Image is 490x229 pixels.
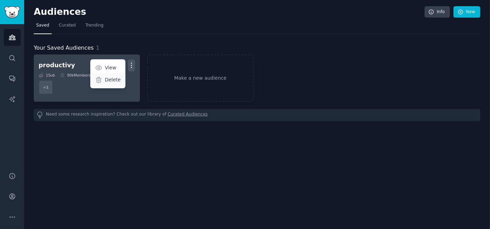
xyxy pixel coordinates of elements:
[34,54,140,102] a: productivyViewDelete1Sub90kMembers6.92% /mo+1
[168,111,208,119] a: Curated Audiences
[105,76,121,83] p: Delete
[59,22,76,29] span: Curated
[147,54,253,102] a: Make a new audience
[4,6,20,18] img: GummySearch logo
[57,20,78,34] a: Curated
[92,61,124,75] a: View
[96,44,100,51] span: 1
[39,80,53,94] div: + 1
[85,22,103,29] span: Trending
[39,61,75,70] div: productivy
[425,6,450,18] a: Info
[36,22,49,29] span: Saved
[34,109,480,121] div: Need some research inspiration? Check out our library of
[39,73,55,78] div: 1 Sub
[60,73,91,78] div: 90k Members
[34,20,52,34] a: Saved
[83,20,106,34] a: Trending
[34,44,94,52] span: Your Saved Audiences
[453,6,480,18] a: New
[105,64,116,71] p: View
[34,7,425,18] h2: Audiences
